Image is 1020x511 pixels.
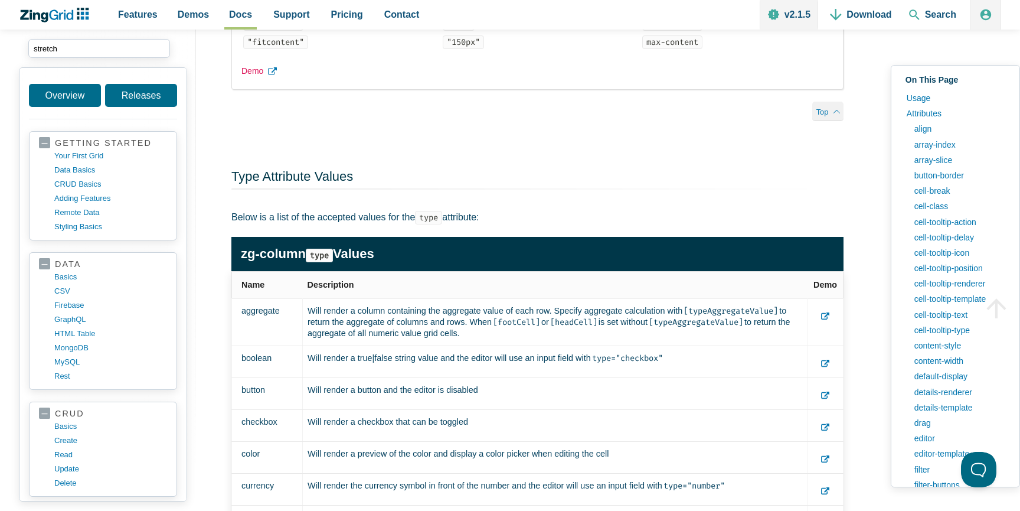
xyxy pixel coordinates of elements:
a: cell-tooltip-renderer [908,276,1010,291]
td: aggregate [232,298,303,346]
a: ZingChart Logo. Click to return to the homepage [19,8,95,22]
a: create [54,434,167,448]
td: Will render the currency symbol in front of the number and the editor will use an input field with [303,473,808,505]
a: firebase [54,298,167,313]
code: "fitheader" [243,17,303,31]
a: cell-tooltip-delay [908,230,1010,245]
td: currency [232,473,303,505]
td: Will render a true|false string value and the editor will use an input field with [303,346,808,378]
a: MongoDB [54,341,167,355]
a: CSV [54,284,167,298]
span: Pricing [331,6,363,22]
a: cell-tooltip-action [908,214,1010,230]
a: basics [54,270,167,284]
a: filter [908,462,1010,477]
a: cell-tooltip-position [908,261,1010,276]
a: Demo [241,64,833,79]
a: your first grid [54,149,167,163]
a: editor-template [908,446,1010,461]
a: basics [54,419,167,434]
th: Name [232,271,303,298]
a: editor [908,431,1010,446]
code: "150px" [443,35,484,49]
td: checkbox [232,410,303,442]
code: max-content [642,35,702,49]
a: cell-class [908,198,1010,214]
a: HTML table [54,327,167,341]
span: Demos [178,6,209,22]
a: Overview [29,84,101,107]
a: getting started [39,138,167,149]
a: details-renderer [908,385,1010,400]
a: Releases [105,84,177,107]
a: remote data [54,206,167,220]
a: array-slice [908,152,1010,168]
a: Attributes [901,106,1010,121]
a: cell-break [908,183,1010,198]
a: adding features [54,191,167,206]
a: filter-buttons [908,477,1010,493]
a: rest [54,369,167,383]
a: default-display [908,369,1010,384]
td: color [232,441,303,473]
a: update [54,462,167,476]
a: cell-tooltip-text [908,307,1010,323]
td: button [232,378,303,410]
caption: zg-column Values [231,237,844,271]
span: Features [118,6,158,22]
a: Type Attribute Values [231,169,353,184]
code: type="checkbox" [591,352,664,364]
a: content-width [908,353,1010,369]
code: [headCell] [549,316,599,328]
a: details-template [908,400,1010,415]
code: min-content [642,17,702,31]
th: Description [303,271,808,298]
code: type [306,249,333,262]
a: content-style [908,338,1010,353]
iframe: Toggle Customer Support [961,452,996,487]
span: Docs [229,6,252,22]
p: Below is a list of the accepted values for the attribute: [231,209,844,225]
a: drag [908,415,1010,431]
a: read [54,448,167,462]
a: cell-tooltip-template [908,291,1010,307]
a: data [39,259,167,270]
span: Demo [241,64,263,79]
a: GraphQL [54,313,167,327]
td: Will render a checkbox that can be toggled [303,410,808,442]
a: delete [54,476,167,490]
code: [footCell] [492,316,541,328]
th: Demo [807,271,843,298]
code: type="number" [662,480,726,492]
a: data basics [54,163,167,177]
a: crud [39,408,167,419]
span: Support [273,6,309,22]
a: Usage [901,90,1010,106]
code: "fitcontent" [243,35,308,49]
a: cell-tooltip-type [908,323,1010,338]
input: search input [28,39,170,58]
a: CRUD basics [54,177,167,191]
code: [typeAggregateValue] [682,305,779,317]
td: Will render a preview of the color and display a color picker when editing the cell [303,441,808,473]
code: "10%" [443,17,475,31]
td: Will render a button and the editor is disabled [303,378,808,410]
a: button-border [908,168,1010,183]
a: cell-tooltip-icon [908,245,1010,261]
a: array-index [908,137,1010,152]
td: boolean [232,346,303,378]
code: type [415,211,442,224]
a: align [908,121,1010,136]
span: Contact [384,6,420,22]
code: [typeAggregateValue] [648,316,744,328]
a: MySQL [54,355,167,369]
td: Will render a column containing the aggregate value of each row. Specify aggregate calculation wi... [303,298,808,346]
a: styling basics [54,220,167,234]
